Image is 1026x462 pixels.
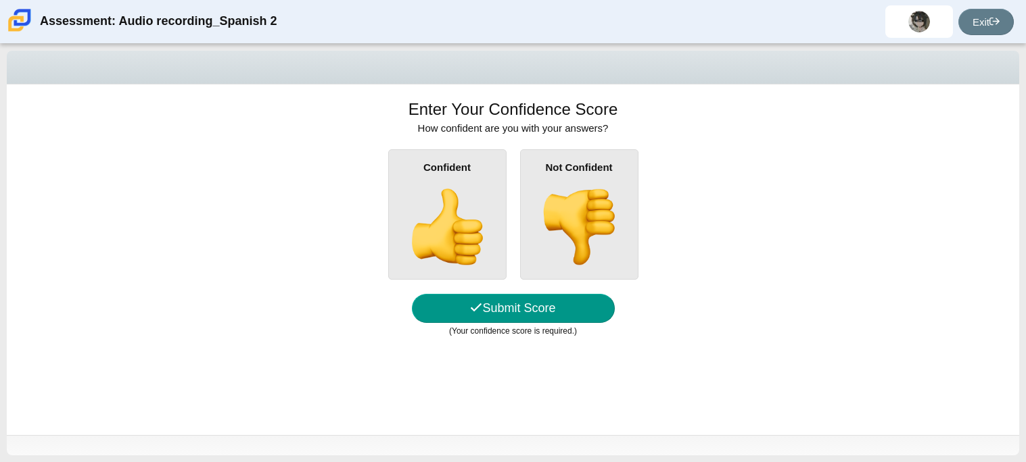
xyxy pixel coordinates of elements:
div: Assessment: Audio recording_Spanish 2 [40,5,277,38]
img: reinaliz.sanchez.SsEwrW [908,11,930,32]
b: Confident [423,161,471,173]
button: Submit Score [412,294,615,323]
h1: Enter Your Confidence Score [409,98,618,121]
small: (Your confidence score is required.) [449,326,577,336]
img: thumbs-up.png [409,188,486,265]
span: How confident are you with your answers? [418,122,609,134]
a: Exit [958,9,1014,35]
img: thumbs-down.png [540,188,617,265]
img: Carmen School of Science & Technology [5,6,34,34]
b: Not Confident [545,161,612,173]
a: Carmen School of Science & Technology [5,25,34,36]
